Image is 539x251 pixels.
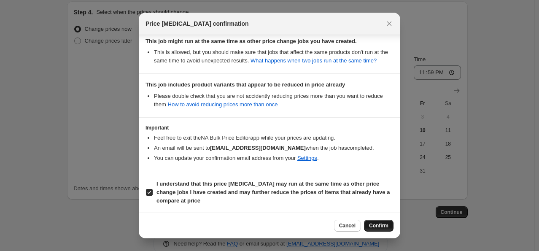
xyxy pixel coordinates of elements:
[210,145,306,151] b: [EMAIL_ADDRESS][DOMAIN_NAME]
[334,220,361,232] button: Cancel
[146,38,357,44] b: This job might run at the same time as other price change jobs you have created.
[383,18,395,30] button: Close
[364,220,393,232] button: Confirm
[251,57,377,64] a: What happens when two jobs run at the same time?
[146,19,249,28] span: Price [MEDICAL_DATA] confirmation
[146,124,393,131] h3: Important
[369,222,388,229] span: Confirm
[168,101,278,108] a: How to avoid reducing prices more than once
[156,181,390,204] b: I understand that this price [MEDICAL_DATA] may run at the same time as other price change jobs I...
[154,154,393,162] li: You can update your confirmation email address from your .
[297,155,317,161] a: Settings
[146,81,345,88] b: This job includes product variants that appear to be reduced in price already
[154,92,393,109] li: Please double check that you are not accidently reducing prices more than you want to reduce them
[154,48,393,65] li: This is allowed, but you should make sure that jobs that affect the same products don ' t run at ...
[339,222,356,229] span: Cancel
[154,144,393,152] li: An email will be sent to when the job has completed .
[154,134,393,142] li: Feel free to exit the NA Bulk Price Editor app while your prices are updating.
